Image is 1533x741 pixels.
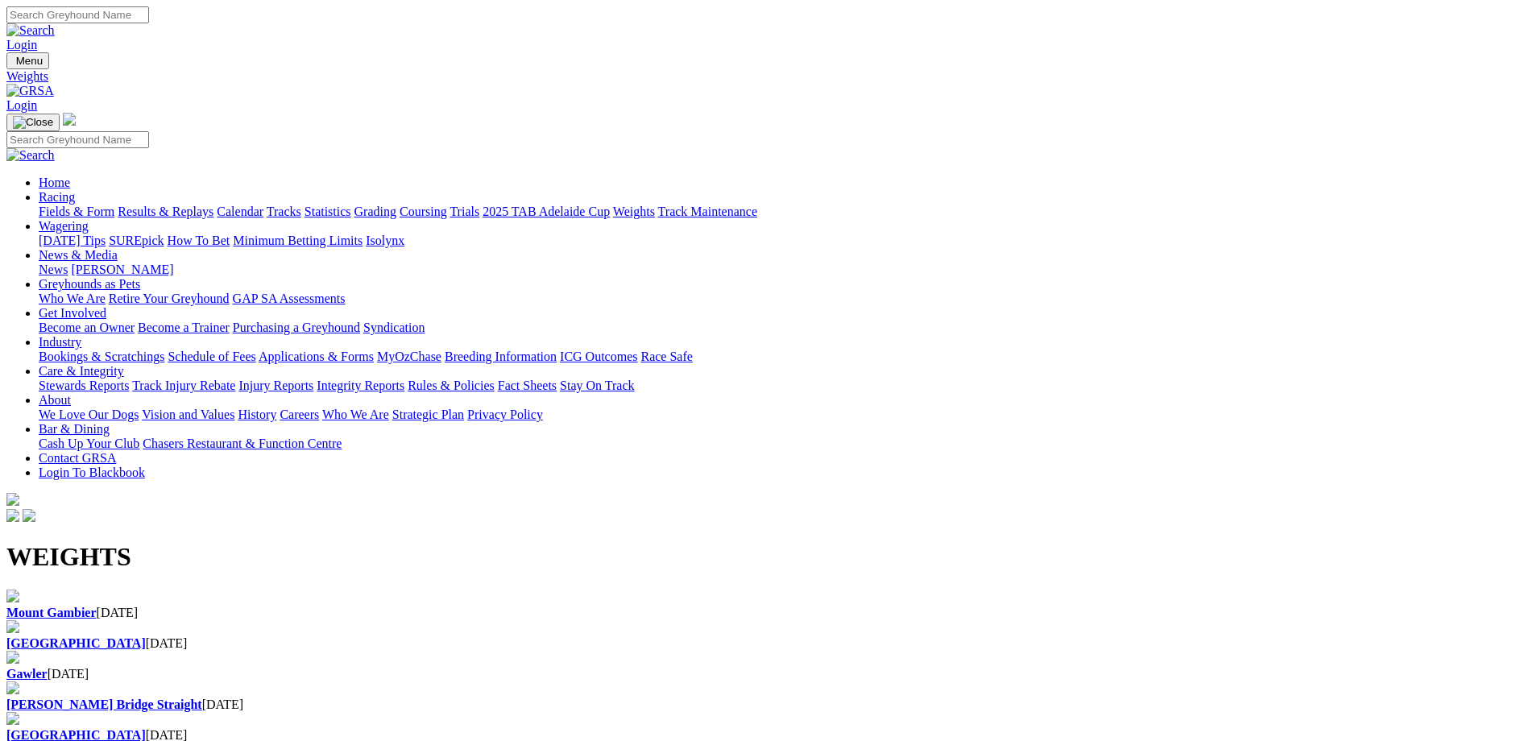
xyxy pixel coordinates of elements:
[560,350,637,363] a: ICG Outcomes
[6,590,19,602] img: file-red.svg
[6,606,97,619] a: Mount Gambier
[39,437,139,450] a: Cash Up Your Club
[39,379,129,392] a: Stewards Reports
[39,234,1527,248] div: Wagering
[39,321,1527,335] div: Get Involved
[39,393,71,407] a: About
[39,263,68,276] a: News
[377,350,441,363] a: MyOzChase
[23,509,35,522] img: twitter.svg
[39,176,70,189] a: Home
[168,234,230,247] a: How To Bet
[39,408,139,421] a: We Love Our Dogs
[217,205,263,218] a: Calendar
[39,219,89,233] a: Wagering
[6,6,149,23] input: Search
[71,263,173,276] a: [PERSON_NAME]
[63,113,76,126] img: logo-grsa-white.png
[560,379,634,392] a: Stay On Track
[408,379,495,392] a: Rules & Policies
[168,350,255,363] a: Schedule of Fees
[143,437,342,450] a: Chasers Restaurant & Function Centre
[39,263,1527,277] div: News & Media
[467,408,543,421] a: Privacy Policy
[138,321,230,334] a: Become a Trainer
[6,667,1527,681] div: [DATE]
[132,379,235,392] a: Track Injury Rebate
[6,23,55,38] img: Search
[39,451,116,465] a: Contact GRSA
[6,620,19,633] img: file-red.svg
[39,292,1527,306] div: Greyhounds as Pets
[39,234,106,247] a: [DATE] Tips
[6,52,49,69] button: Toggle navigation
[39,306,106,320] a: Get Involved
[483,205,610,218] a: 2025 TAB Adelaide Cup
[39,205,114,218] a: Fields & Form
[6,698,1527,712] div: [DATE]
[280,408,319,421] a: Careers
[39,350,1527,364] div: Industry
[238,379,313,392] a: Injury Reports
[259,350,374,363] a: Applications & Forms
[39,335,81,349] a: Industry
[658,205,757,218] a: Track Maintenance
[6,651,19,664] img: file-red.svg
[392,408,464,421] a: Strategic Plan
[305,205,351,218] a: Statistics
[450,205,479,218] a: Trials
[233,234,363,247] a: Minimum Betting Limits
[6,667,48,681] a: Gawler
[39,277,140,291] a: Greyhounds as Pets
[39,466,145,479] a: Login To Blackbook
[613,205,655,218] a: Weights
[142,408,234,421] a: Vision and Values
[39,292,106,305] a: Who We Are
[6,38,37,52] a: Login
[238,408,276,421] a: History
[640,350,692,363] a: Race Safe
[317,379,404,392] a: Integrity Reports
[6,606,1527,620] div: [DATE]
[6,698,202,711] a: [PERSON_NAME] Bridge Straight
[6,148,55,163] img: Search
[109,292,230,305] a: Retire Your Greyhound
[233,321,360,334] a: Purchasing a Greyhound
[6,636,1527,651] div: [DATE]
[363,321,425,334] a: Syndication
[267,205,301,218] a: Tracks
[39,364,124,378] a: Care & Integrity
[6,636,146,650] a: [GEOGRAPHIC_DATA]
[6,84,54,98] img: GRSA
[39,408,1527,422] div: About
[16,55,43,67] span: Menu
[6,114,60,131] button: Toggle navigation
[118,205,213,218] a: Results & Replays
[39,321,135,334] a: Become an Owner
[39,190,75,204] a: Racing
[6,712,19,725] img: file-red.svg
[39,350,164,363] a: Bookings & Scratchings
[400,205,447,218] a: Coursing
[39,205,1527,219] div: Racing
[6,493,19,506] img: logo-grsa-white.png
[6,542,1527,572] h1: WEIGHTS
[322,408,389,421] a: Who We Are
[445,350,557,363] a: Breeding Information
[39,437,1527,451] div: Bar & Dining
[6,69,1527,84] a: Weights
[498,379,557,392] a: Fact Sheets
[39,248,118,262] a: News & Media
[6,681,19,694] img: file-red.svg
[109,234,164,247] a: SUREpick
[13,116,53,129] img: Close
[39,422,110,436] a: Bar & Dining
[233,292,346,305] a: GAP SA Assessments
[39,379,1527,393] div: Care & Integrity
[6,131,149,148] input: Search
